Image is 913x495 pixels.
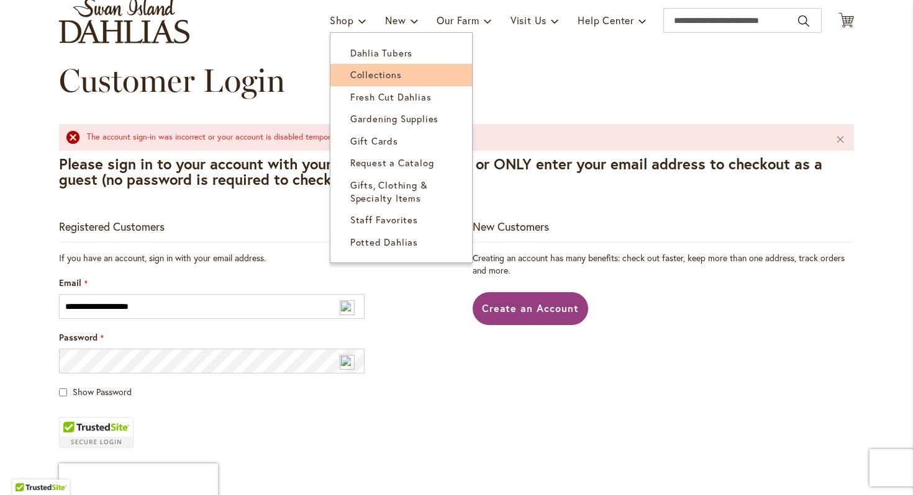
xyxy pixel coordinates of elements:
[350,91,432,103] span: Fresh Cut Dahlias
[350,156,434,169] span: Request a Catalog
[59,331,98,343] span: Password
[473,252,854,277] p: Creating an account has many benefits: check out faster, keep more than one address, track orders...
[59,61,285,100] span: Customer Login
[87,132,817,143] div: The account sign-in was incorrect or your account is disabled temporarily. Please wait and try ag...
[350,179,428,204] span: Gifts, Clothing & Specialty Items
[73,386,132,398] span: Show Password
[473,292,589,325] a: Create an Account
[330,14,354,27] span: Shop
[350,47,412,59] span: Dahlia Tubers
[9,451,44,486] iframe: Launch Accessibility Center
[578,14,634,27] span: Help Center
[59,154,822,189] strong: Please sign in to your account with your email and password or ONLY enter your email address to c...
[482,301,579,314] span: Create an Account
[385,14,406,27] span: New
[473,219,549,234] strong: New Customers
[59,252,440,264] div: If you have an account, sign in with your email address.
[59,219,165,234] strong: Registered Customers
[350,68,402,81] span: Collections
[350,236,418,248] span: Potted Dahlias
[330,130,472,152] a: Gift Cards
[59,417,134,448] div: TrustedSite Certified
[437,14,479,27] span: Our Farm
[511,14,547,27] span: Visit Us
[59,277,81,288] span: Email
[340,355,355,370] img: npw-badge-icon.svg
[340,300,355,315] img: npw-badge-icon.svg
[350,112,438,125] span: Gardening Supplies
[350,213,418,226] span: Staff Favorites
